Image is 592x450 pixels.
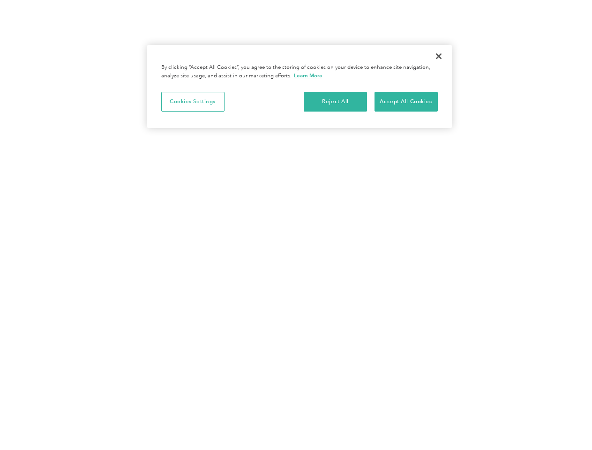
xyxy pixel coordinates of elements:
button: Close [428,46,449,67]
a: More information about your privacy, opens in a new tab [294,72,322,79]
div: Cookie banner [147,45,452,128]
div: By clicking “Accept All Cookies”, you agree to the storing of cookies on your device to enhance s... [161,64,438,80]
button: Reject All [304,92,367,112]
button: Accept All Cookies [375,92,438,112]
button: Cookies Settings [161,92,225,112]
div: Privacy [147,45,452,128]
